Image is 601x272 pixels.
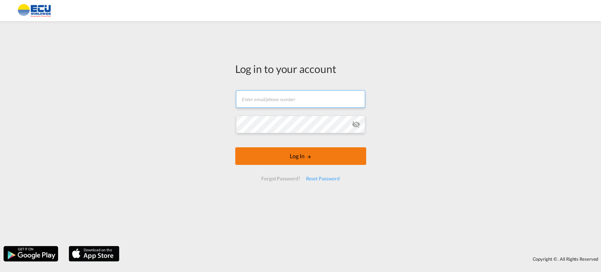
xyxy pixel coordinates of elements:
[123,253,601,265] div: Copyright © . All Rights Reserved
[352,120,360,129] md-icon: icon-eye-off
[236,90,365,108] input: Enter email/phone number
[3,245,59,262] img: google.png
[258,172,303,185] div: Forgot Password?
[11,3,58,19] img: 6cccb1402a9411edb762cf9624ab9cda.png
[303,172,343,185] div: Reset Password
[235,61,366,76] div: Log in to your account
[68,245,120,262] img: apple.png
[235,147,366,165] button: LOGIN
